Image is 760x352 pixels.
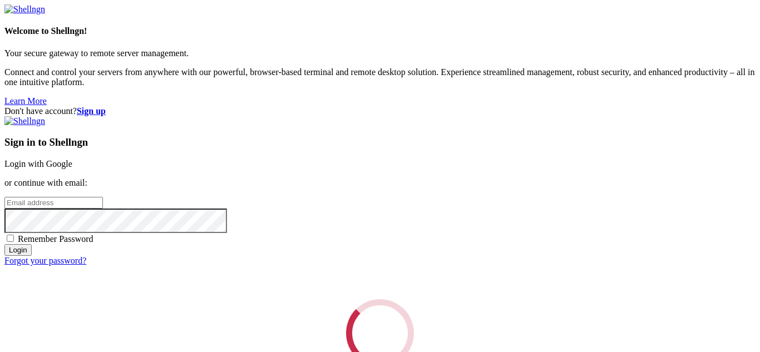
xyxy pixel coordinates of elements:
h3: Sign in to Shellngn [4,136,756,148]
a: Login with Google [4,159,72,168]
img: Shellngn [4,4,45,14]
p: or continue with email: [4,178,756,188]
input: Login [4,244,32,256]
input: Remember Password [7,235,14,242]
a: Learn More [4,96,47,106]
div: Don't have account? [4,106,756,116]
a: Forgot your password? [4,256,86,265]
a: Sign up [77,106,106,116]
input: Email address [4,197,103,209]
span: Remember Password [18,234,93,244]
p: Your secure gateway to remote server management. [4,48,756,58]
p: Connect and control your servers from anywhere with our powerful, browser-based terminal and remo... [4,67,756,87]
h4: Welcome to Shellngn! [4,26,756,36]
img: Shellngn [4,116,45,126]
